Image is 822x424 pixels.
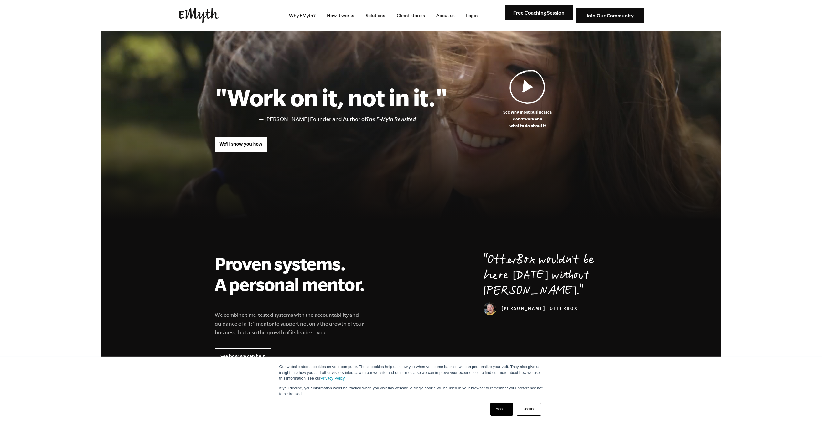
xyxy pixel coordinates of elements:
i: The E-Myth Revisited [366,116,416,122]
a: Decline [517,403,541,416]
cite: [PERSON_NAME], OtterBox [484,307,578,312]
p: See why most businesses don't work and what to do about it [448,109,608,129]
img: Curt Richardson, OtterBox [484,302,496,315]
h1: "Work on it, not in it." [215,83,448,111]
li: [PERSON_NAME] Founder and Author of [265,115,448,124]
a: Accept [490,403,513,416]
p: If you decline, your information won’t be tracked when you visit this website. A single cookie wi... [279,385,543,397]
img: Play Video [509,70,546,104]
img: Join Our Community [576,8,644,23]
img: EMyth [179,8,219,23]
p: We combine time-tested systems with the accountability and guidance of a 1:1 mentor to support no... [215,311,372,337]
a: We'll show you how [215,137,267,152]
iframe: Chat Widget [790,393,822,424]
a: See how we can help [215,348,271,364]
h2: Proven systems. A personal mentor. [215,253,372,295]
a: Privacy Policy [321,376,345,381]
a: See why most businessesdon't work andwhat to do about it [448,70,608,129]
p: Our website stores cookies on your computer. These cookies help us know you when you come back so... [279,364,543,381]
p: OtterBox wouldn't be here [DATE] without [PERSON_NAME]. [484,253,608,300]
span: We'll show you how [220,141,262,147]
img: Free Coaching Session [505,5,573,20]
